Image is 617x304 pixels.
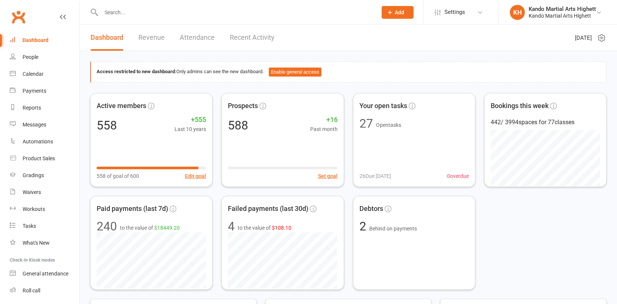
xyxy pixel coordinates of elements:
button: Edit goal [185,172,206,180]
button: Add [382,6,414,19]
div: Kando Martial Arts Highett [529,6,596,12]
div: Gradings [23,172,44,178]
a: Workouts [10,201,79,218]
span: $18449.20 [154,225,180,231]
div: Calendar [23,71,44,77]
strong: Access restricted to new dashboard: [97,69,176,74]
div: Dashboard [23,37,49,43]
a: Automations [10,133,79,150]
div: 240 [97,220,117,232]
div: Automations [23,138,53,144]
span: Debtors [359,203,383,214]
span: Last 10 years [174,125,206,133]
a: Calendar [10,66,79,83]
span: Behind on payments [369,226,417,232]
a: Gradings [10,167,79,184]
div: Only admins can see the new dashboard. [97,68,600,77]
a: Clubworx [9,8,28,26]
span: to the value of [238,224,291,232]
div: People [23,54,38,60]
div: KH [510,5,525,20]
div: Tasks [23,223,36,229]
span: 0 overdue [447,172,469,180]
div: Waivers [23,189,41,195]
a: Dashboard [91,25,123,51]
div: Roll call [23,287,40,293]
span: Settings [444,4,465,21]
span: +16 [310,114,338,125]
span: +555 [174,114,206,125]
div: Product Sales [23,155,55,161]
span: Prospects [228,101,258,111]
span: Bookings this week [491,101,549,111]
span: Add [395,9,404,15]
div: 558 [97,119,117,131]
a: Revenue [138,25,165,51]
a: General attendance kiosk mode [10,265,79,282]
a: Payments [10,83,79,99]
a: Messages [10,116,79,133]
div: 4 [228,220,235,232]
span: Your open tasks [359,101,407,111]
div: 442 / 3994 spaces for 77 classes [491,117,600,127]
span: Paid payments (last 7d) [97,203,168,214]
span: Open tasks [376,122,401,128]
div: Kando Martial Arts Highett [529,12,596,19]
div: 588 [228,119,248,131]
span: $108.10 [272,225,291,231]
a: What's New [10,235,79,251]
a: Waivers [10,184,79,201]
a: Reports [10,99,79,116]
span: 26 Due [DATE] [359,172,391,180]
a: Dashboard [10,32,79,49]
button: Enable general access [269,68,321,77]
span: 558 of goal of 600 [97,172,139,180]
span: Active members [97,101,146,111]
a: Tasks [10,218,79,235]
a: Attendance [180,25,215,51]
span: Past month [310,125,338,133]
a: Product Sales [10,150,79,167]
div: What's New [23,240,50,246]
span: [DATE] [575,33,592,42]
div: Reports [23,105,41,111]
div: Messages [23,122,46,128]
span: Failed payments (last 30d) [228,203,308,214]
span: to the value of [120,224,180,232]
span: 2 [359,219,369,233]
a: Roll call [10,282,79,299]
a: Recent Activity [230,25,274,51]
div: 27 [359,117,373,129]
button: Set goal [318,172,338,180]
a: People [10,49,79,66]
div: General attendance [23,271,68,277]
input: Search... [99,7,372,18]
div: Payments [23,88,46,94]
div: Workouts [23,206,45,212]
